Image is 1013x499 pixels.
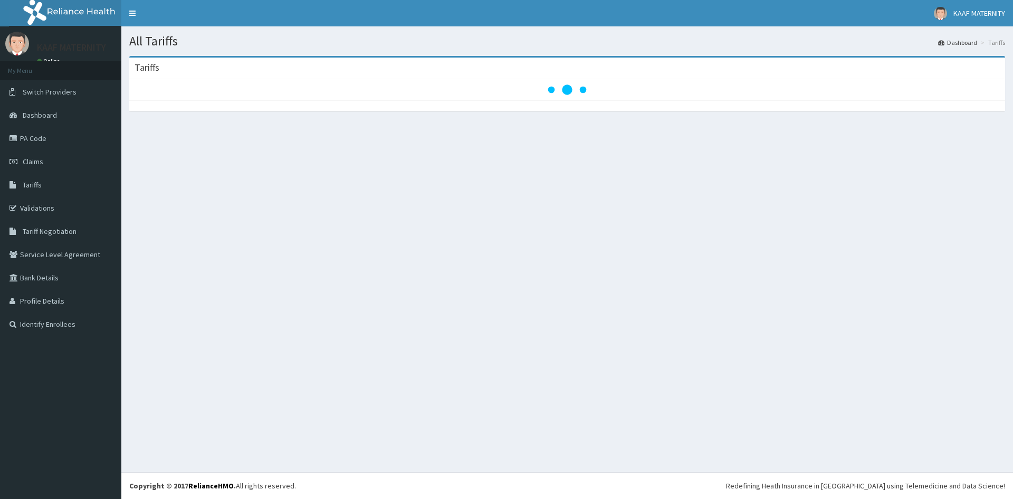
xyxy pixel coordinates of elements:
[5,32,29,55] img: User Image
[23,180,42,190] span: Tariffs
[121,472,1013,499] footer: All rights reserved.
[37,58,62,65] a: Online
[938,38,977,47] a: Dashboard
[23,227,77,236] span: Tariff Negotiation
[37,43,106,52] p: KAAF MATERNITY
[129,34,1005,48] h1: All Tariffs
[978,38,1005,47] li: Tariffs
[726,481,1005,491] div: Redefining Heath Insurance in [GEOGRAPHIC_DATA] using Telemedicine and Data Science!
[23,157,43,166] span: Claims
[934,7,947,20] img: User Image
[129,481,236,491] strong: Copyright © 2017 .
[188,481,234,491] a: RelianceHMO
[546,69,588,111] svg: audio-loading
[953,8,1005,18] span: KAAF MATERNITY
[135,63,159,72] h3: Tariffs
[23,87,77,97] span: Switch Providers
[23,110,57,120] span: Dashboard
